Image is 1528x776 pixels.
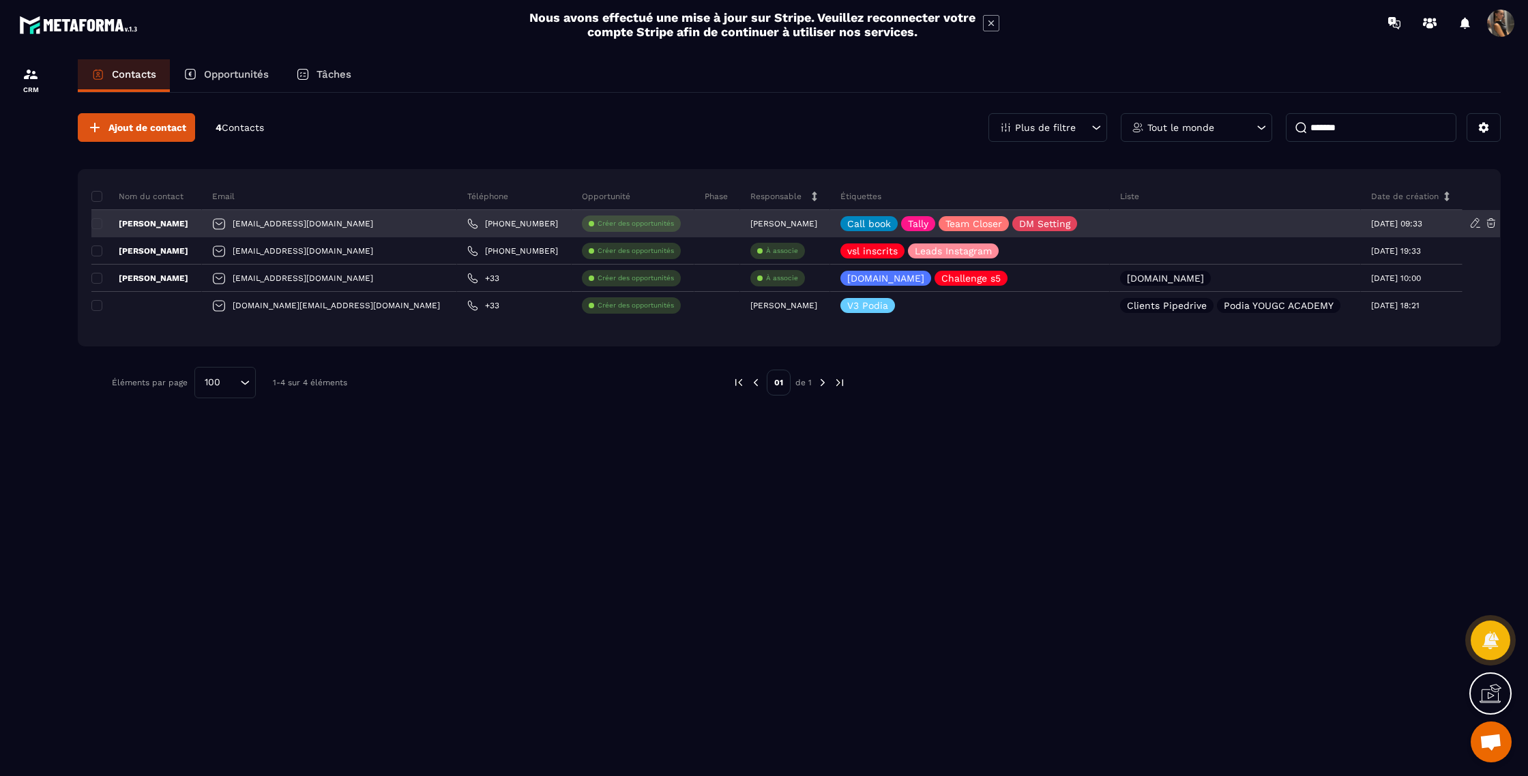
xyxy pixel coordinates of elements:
[598,273,674,283] p: Créer des opportunités
[945,219,1002,228] p: Team Closer
[91,245,188,256] p: [PERSON_NAME]
[529,10,976,39] h2: Nous avons effectué une mise à jour sur Stripe. Veuillez reconnecter votre compte Stripe afin de ...
[915,246,992,256] p: Leads Instagram
[1371,191,1439,202] p: Date de création
[847,273,924,283] p: [DOMAIN_NAME]
[1224,301,1334,310] p: Podia YOUGC ACADEMY
[467,218,558,229] a: [PHONE_NUMBER]
[1371,246,1421,256] p: [DATE] 19:33
[222,122,264,133] span: Contacts
[170,59,282,92] a: Opportunités
[78,113,195,142] button: Ajout de contact
[817,376,829,389] img: next
[3,86,58,93] p: CRM
[847,301,888,310] p: V3 Podia
[1471,721,1512,762] div: Ouvrir le chat
[200,375,225,390] span: 100
[840,191,881,202] p: Étiquettes
[766,273,798,283] p: À associe
[705,191,728,202] p: Phase
[766,246,798,256] p: À associe
[1127,301,1207,310] p: Clients Pipedrive
[908,219,928,228] p: Tally
[467,245,558,256] a: [PHONE_NUMBER]
[23,66,39,83] img: formation
[847,219,891,228] p: Call book
[467,273,499,284] a: +33
[941,273,1001,283] p: Challenge s5
[847,246,898,256] p: vsl inscrits
[78,59,170,92] a: Contacts
[598,219,674,228] p: Créer des opportunités
[273,378,347,387] p: 1-4 sur 4 éléments
[598,301,674,310] p: Créer des opportunités
[750,219,817,228] p: [PERSON_NAME]
[317,68,351,80] p: Tâches
[750,191,802,202] p: Responsable
[598,246,674,256] p: Créer des opportunités
[19,12,142,38] img: logo
[1127,273,1204,283] p: [DOMAIN_NAME]
[467,191,508,202] p: Téléphone
[91,273,188,284] p: [PERSON_NAME]
[750,301,817,310] p: [PERSON_NAME]
[216,121,264,134] p: 4
[282,59,365,92] a: Tâches
[91,218,188,229] p: [PERSON_NAME]
[1147,123,1214,132] p: Tout le monde
[194,367,256,398] div: Search for option
[467,300,499,311] a: +33
[1371,273,1421,283] p: [DATE] 10:00
[767,370,791,396] p: 01
[91,191,183,202] p: Nom du contact
[112,68,156,80] p: Contacts
[750,376,762,389] img: prev
[204,68,269,80] p: Opportunités
[108,121,186,134] span: Ajout de contact
[582,191,630,202] p: Opportunité
[1371,219,1422,228] p: [DATE] 09:33
[1120,191,1139,202] p: Liste
[112,378,188,387] p: Éléments par page
[225,375,237,390] input: Search for option
[733,376,745,389] img: prev
[1019,219,1070,228] p: DM Setting
[212,191,235,202] p: Email
[1015,123,1076,132] p: Plus de filtre
[3,56,58,104] a: formationformationCRM
[795,377,812,388] p: de 1
[1371,301,1420,310] p: [DATE] 18:21
[834,376,846,389] img: next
